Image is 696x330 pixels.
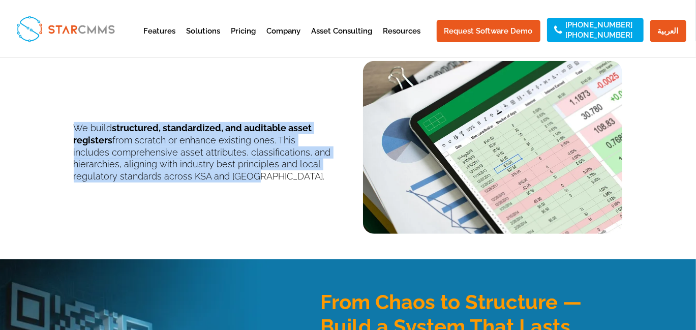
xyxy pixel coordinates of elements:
[74,122,333,183] p: We build from scratch or enhance existing ones. This includes comprehensive asset attributes, cla...
[363,61,622,234] img: asset register
[231,27,256,52] a: Pricing
[312,27,373,52] a: Asset Consulting
[527,220,696,330] iframe: Chat Widget
[566,32,633,39] a: [PHONE_NUMBER]
[383,27,421,52] a: Resources
[12,11,119,46] img: StarCMMS
[267,27,301,52] a: Company
[566,21,633,28] a: [PHONE_NUMBER]
[144,27,176,52] a: Features
[74,123,312,145] b: structured, standardized, and auditable asset registers
[187,27,221,52] a: Solutions
[437,20,540,42] a: Request Software Demo
[650,20,686,42] a: العربية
